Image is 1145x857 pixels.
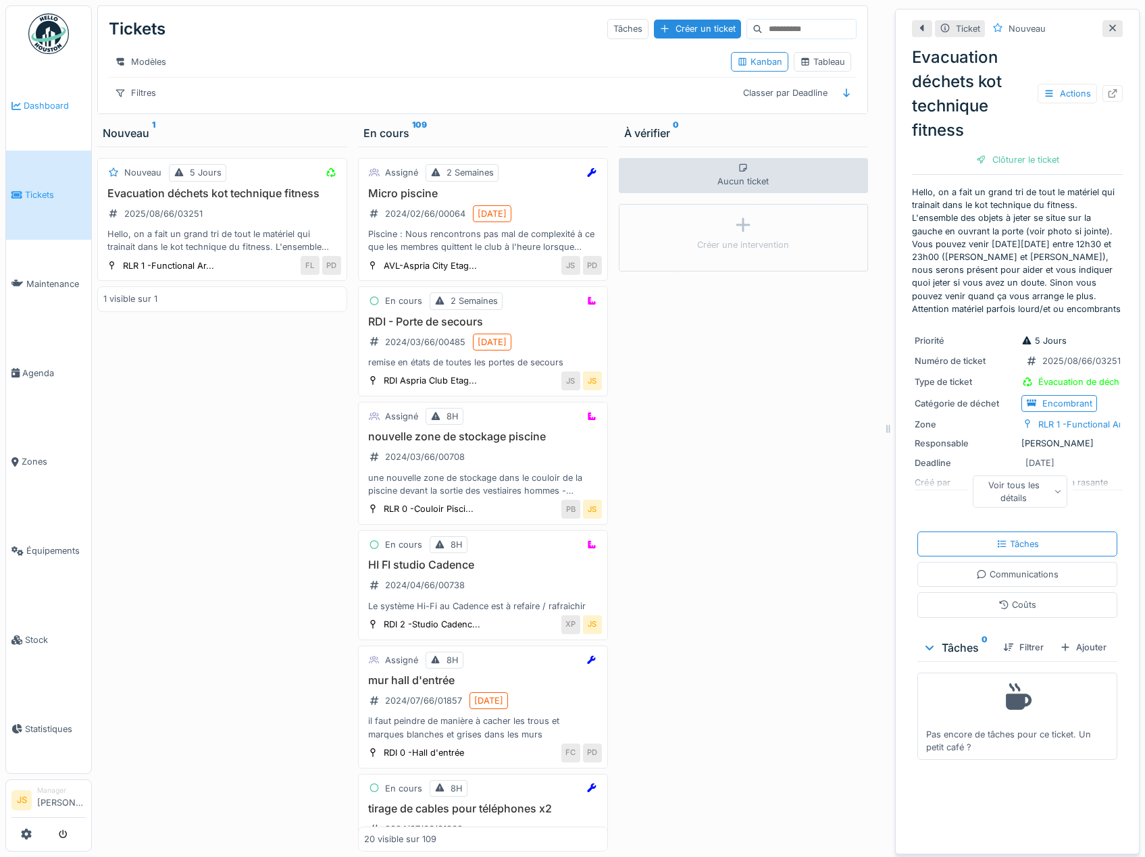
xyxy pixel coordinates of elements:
div: Hello, on a fait un grand tri de tout le matériel qui trainait dans le kot technique du fitness. ... [103,228,341,253]
div: RLR 1 -Functional Area [1038,418,1131,431]
a: Agenda [6,328,91,417]
h3: tirage de cables pour téléphones x2 [364,802,602,815]
div: remise en états de toutes les portes de secours [364,356,602,369]
div: 2024/04/66/00738 [385,579,465,592]
div: Tickets [109,11,166,47]
sup: 0 [673,125,679,141]
div: RDI Aspria Club Etag... [384,374,477,387]
div: Aucun ticket [619,158,869,193]
a: Maintenance [6,240,91,329]
h3: Evacuation déchets kot technique fitness [103,187,341,200]
div: Priorité [915,334,1016,347]
img: Badge_color-CXgf-gQk.svg [28,14,69,54]
div: Manager [37,785,86,796]
div: Créer un ticket [654,20,741,38]
div: [DATE] [1025,457,1054,469]
div: XP [561,615,580,634]
a: Zones [6,417,91,507]
div: 8H [451,538,463,551]
div: PD [322,256,341,275]
div: RDI 2 -Studio Cadenc... [384,618,480,631]
div: Communications [976,568,1059,581]
span: Tickets [25,188,86,201]
div: JS [583,371,602,390]
div: Clôturer le ticket [971,151,1065,169]
sup: 0 [982,640,988,656]
span: Zones [22,455,86,468]
h3: RDI - Porte de secours [364,315,602,328]
div: Coûts [998,598,1036,611]
span: Dashboard [24,99,86,112]
div: Tâches [996,538,1039,550]
sup: 109 [412,125,427,141]
li: JS [11,790,32,810]
div: 8H [447,410,459,423]
div: Créer une intervention [697,238,789,251]
div: Tâches [607,19,648,38]
span: Stock [25,633,86,646]
div: Responsable [915,437,1016,450]
div: 2024/02/66/00064 [385,207,465,220]
div: Filtres [109,83,162,103]
div: Filtrer [998,638,1049,656]
div: 5 Jours [1021,334,1067,347]
div: JS [583,615,602,634]
div: JS [561,256,580,275]
div: En cours [363,125,603,141]
span: Maintenance [26,278,86,290]
div: Ajouter [1054,638,1112,656]
div: RLR 0 -Couloir Pisci... [384,502,474,515]
span: Équipements [26,544,86,557]
div: PB [561,500,580,519]
div: [DATE] [478,207,507,220]
div: 2025/08/66/03251 [124,207,203,220]
div: En cours [385,782,422,795]
a: Statistiques [6,684,91,773]
div: Le système Hi-Fi au Cadence est à refaire / rafraichir [364,600,602,613]
div: une nouvelle zone de stockage dans le couloir de la piscine devant la sortie des vestiaires homme... [364,471,602,497]
div: À vérifier [624,125,863,141]
a: Équipements [6,507,91,596]
div: [PERSON_NAME] [915,437,1120,450]
div: Deadline [915,457,1016,469]
div: Classer par Deadline [737,83,834,103]
div: Voir tous les détails [973,475,1067,508]
div: Tâches [923,640,992,656]
div: JS [561,371,580,390]
div: En cours [385,294,422,307]
div: Nouveau [103,125,342,141]
div: Nouveau [1009,22,1046,35]
div: 2 Semaines [447,166,494,179]
div: RDI 0 -Hall d'entrée [384,746,464,759]
div: Assigné [385,166,418,179]
span: Statistiques [25,723,86,735]
div: Actions [1038,84,1097,103]
h3: HI FI studio Cadence [364,559,602,571]
div: Zone [915,418,1016,431]
h3: Micro piscine [364,187,602,200]
a: JS Manager[PERSON_NAME] [11,785,86,818]
div: Encombrant [1042,397,1092,410]
div: Evacuation déchets kot technique fitness [912,45,1123,142]
div: 5 Jours [190,166,222,179]
div: Assigné [385,654,418,667]
div: Modèles [109,52,172,72]
li: [PERSON_NAME] [37,785,86,814]
div: Piscine : Nous rencontrons pas mal de complexité à ce que les membres quittent le club à l'heure ... [364,228,602,253]
div: 2024/07/66/01862 [385,823,463,835]
div: AVL-Aspria City Etag... [384,259,477,272]
div: il faut peindre de manière à cacher les trous et marques blanches et grises dans les murs [364,715,602,740]
div: Numéro de ticket [915,355,1016,367]
h3: mur hall d'entrée [364,674,602,687]
div: Pas encore de tâches pour ce ticket. Un petit café ? [926,679,1109,754]
p: Hello, on a fait un grand tri de tout le matériel qui trainait dans le kot technique du fitness. ... [912,186,1123,315]
div: Assigné [385,410,418,423]
div: Nouveau [124,166,161,179]
a: Stock [6,596,91,685]
div: [DATE] [474,694,503,707]
div: Tableau [800,55,845,68]
div: 2025/08/66/03251 [1042,355,1121,367]
div: 8H [451,782,463,795]
div: 1 visible sur 1 [103,292,157,305]
div: En cours [385,538,422,551]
